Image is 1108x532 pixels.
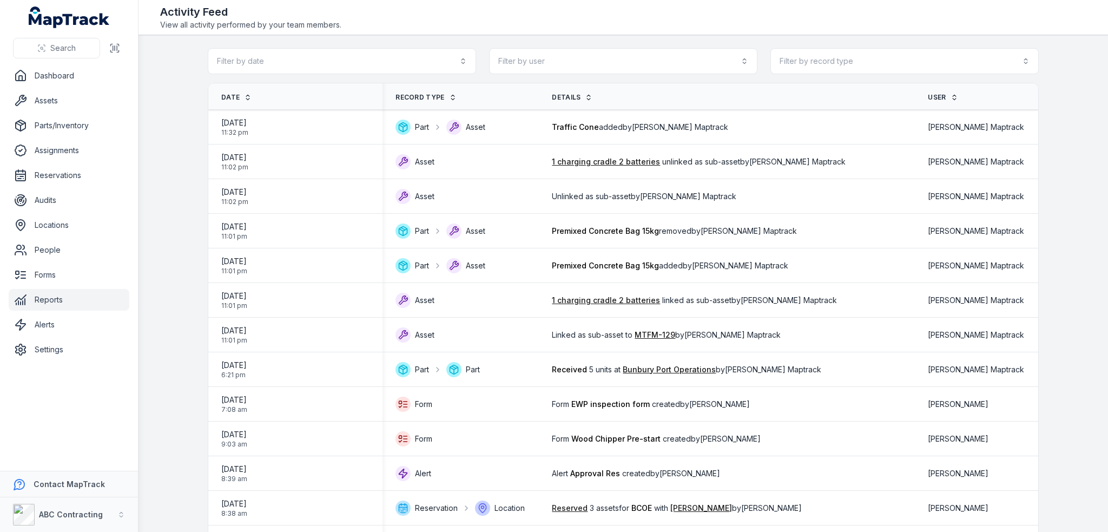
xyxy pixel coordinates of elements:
[552,364,821,375] span: 5 units at by [PERSON_NAME] Maptrack
[160,19,341,30] span: View all activity performed by your team members.
[221,93,240,102] span: Date
[415,503,458,514] span: Reservation
[552,191,736,202] span: Unlinked as sub-asset by [PERSON_NAME] Maptrack
[9,115,129,136] a: Parts/Inventory
[552,93,592,102] a: Details
[415,399,432,410] span: Form
[552,434,761,444] span: Form created by [PERSON_NAME]
[928,330,1024,340] span: [PERSON_NAME] Maptrack
[928,93,958,102] a: User
[221,232,247,241] span: 11:01 pm
[466,122,485,133] span: Asset
[221,221,247,241] time: 01/10/2025, 11:01:57 pm
[9,140,129,161] a: Assignments
[221,267,247,275] span: 11:01 pm
[221,291,247,310] time: 01/10/2025, 11:01:12 pm
[221,429,247,440] span: [DATE]
[415,364,429,375] span: Part
[415,122,429,133] span: Part
[208,48,476,74] button: Filter by date
[552,226,797,237] span: removed by [PERSON_NAME] Maptrack
[623,364,716,375] a: Bunbury Port Operations
[221,395,247,405] span: [DATE]
[552,399,750,410] span: Form created by [PERSON_NAME]
[221,152,248,163] span: [DATE]
[221,291,247,301] span: [DATE]
[395,93,444,102] span: Record Type
[221,405,247,414] span: 7:08 am
[552,122,728,133] span: added by [PERSON_NAME] Maptrack
[415,330,434,340] span: Asset
[928,364,1024,375] span: [PERSON_NAME] Maptrack
[34,480,105,489] strong: Contact MapTrack
[415,260,429,271] span: Part
[489,48,757,74] button: Filter by user
[9,214,129,236] a: Locations
[552,295,837,306] span: linked as sub-asset by [PERSON_NAME] Maptrack
[221,360,247,379] time: 01/10/2025, 6:21:37 pm
[928,503,988,514] span: [PERSON_NAME]
[160,4,341,19] h2: Activity Feed
[9,264,129,286] a: Forms
[221,464,247,475] span: [DATE]
[928,156,1024,167] span: [PERSON_NAME] Maptrack
[221,498,247,509] span: [DATE]
[221,152,248,172] time: 01/10/2025, 11:02:03 pm
[415,226,429,237] span: Part
[221,221,247,232] span: [DATE]
[928,93,946,102] span: User
[494,503,525,514] span: Location
[221,371,247,379] span: 6:21 pm
[552,156,846,167] span: unlinked as sub-asset by [PERSON_NAME] Maptrack
[221,163,248,172] span: 11:02 pm
[552,156,660,167] a: 1 charging cradle 2 batteries
[221,360,247,371] span: [DATE]
[221,117,248,137] time: 01/10/2025, 11:32:44 pm
[221,128,248,137] span: 11:32 pm
[221,325,247,345] time: 01/10/2025, 11:01:12 pm
[571,434,661,443] span: Wood Chipper Pre-start
[9,90,129,111] a: Assets
[9,189,129,211] a: Audits
[9,239,129,261] a: People
[221,256,247,267] span: [DATE]
[221,117,248,128] span: [DATE]
[635,330,675,340] a: MTFM-129
[221,256,247,275] time: 01/10/2025, 11:01:37 pm
[221,187,248,198] span: [DATE]
[221,336,247,345] span: 11:01 pm
[928,122,1024,133] span: [PERSON_NAME] Maptrack
[9,314,129,336] a: Alerts
[415,295,434,306] span: Asset
[221,498,247,518] time: 30/09/2025, 8:38:51 am
[466,364,480,375] span: Part
[670,503,732,514] a: [PERSON_NAME]
[415,434,432,444] span: Form
[221,509,247,518] span: 8:38 am
[9,339,129,360] a: Settings
[571,399,650,409] span: EWP inspection form
[552,295,660,306] a: 1 charging cradle 2 batteries
[552,226,659,235] span: Premixed Concrete Bag 15kg
[415,191,434,202] span: Asset
[415,156,434,167] span: Asset
[221,301,247,310] span: 11:01 pm
[50,43,76,54] span: Search
[221,395,247,414] time: 01/10/2025, 7:08:55 am
[928,468,988,479] span: [PERSON_NAME]
[221,187,248,206] time: 01/10/2025, 11:02:03 pm
[9,289,129,311] a: Reports
[552,503,802,514] span: 3 assets for with by [PERSON_NAME]
[631,503,652,513] span: BCOE
[552,93,581,102] span: Details
[552,122,599,132] span: Traffic Cone
[770,48,1039,74] button: Filter by record type
[395,93,456,102] a: Record Type
[9,65,129,87] a: Dashboard
[221,325,247,336] span: [DATE]
[928,191,1024,202] span: [PERSON_NAME] Maptrack
[466,260,485,271] span: Asset
[39,510,103,519] strong: ABC Contracting
[570,469,620,478] span: Approval Res
[221,198,248,206] span: 11:02 pm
